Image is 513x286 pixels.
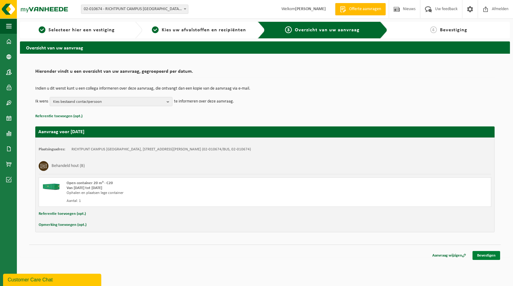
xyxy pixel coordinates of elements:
[162,28,246,33] span: Kies uw afvalstoffen en recipiënten
[39,221,87,229] button: Opmerking toevoegen (opt.)
[295,28,360,33] span: Overzicht van uw aanvraag
[285,26,292,33] span: 3
[174,97,234,106] p: te informeren over deze aanvraag.
[35,112,83,120] button: Referentie toevoegen (opt.)
[53,97,164,106] span: Kies bestaand contactpersoon
[35,69,495,77] h2: Hieronder vindt u een overzicht van uw aanvraag, gegroepeerd per datum.
[472,251,500,260] a: Bevestigen
[23,26,130,34] a: 1Selecteer hier een vestiging
[42,181,60,190] img: HK-XC-20-GN-00.png
[67,199,290,203] div: Aantal: 1
[428,251,471,260] a: Aanvraag wijzigen
[81,5,188,14] span: 02-010674 - RICHTPUNT CAMPUS ZOTTEGEM - ZOTTEGEM
[440,28,467,33] span: Bevestiging
[39,26,45,33] span: 1
[348,6,383,12] span: Offerte aanvragen
[67,181,113,185] span: Open container 20 m³ - C20
[48,28,115,33] span: Selecteer hier een vestiging
[67,186,102,190] strong: Van [DATE] tot [DATE]
[3,272,102,286] iframe: chat widget
[335,3,386,15] a: Offerte aanvragen
[145,26,253,34] a: 2Kies uw afvalstoffen en recipiënten
[71,147,251,152] td: RICHTPUNT CAMPUS [GEOGRAPHIC_DATA], [STREET_ADDRESS][PERSON_NAME] (02-010674/BUS, 02-010674)
[52,161,85,171] h3: Behandeld hout (B)
[38,129,84,134] strong: Aanvraag voor [DATE]
[35,97,48,106] p: Ik wens
[20,41,510,53] h2: Overzicht van uw aanvraag
[39,210,86,218] button: Referentie toevoegen (opt.)
[35,87,495,91] p: Indien u dit wenst kunt u een collega informeren over deze aanvraag, die ontvangt dan een kopie v...
[430,26,437,33] span: 4
[152,26,159,33] span: 2
[50,97,172,106] button: Kies bestaand contactpersoon
[67,191,290,195] div: Ophalen en plaatsen lege container
[295,7,326,11] strong: [PERSON_NAME]
[81,5,188,14] span: 02-010674 - RICHTPUNT CAMPUS ZOTTEGEM - ZOTTEGEM
[39,147,65,151] strong: Plaatsingsadres:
